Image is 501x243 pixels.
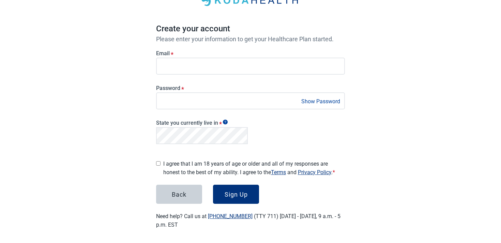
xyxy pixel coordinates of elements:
[225,191,248,198] div: Sign Up
[271,169,286,176] a: Terms
[156,35,345,43] p: Please enter your information to get your Healthcare Plan started.
[208,213,253,219] a: [PHONE_NUMBER]
[299,97,342,106] button: Show Password
[223,120,228,124] span: Show tooltip
[156,50,345,57] label: Email
[156,85,345,91] label: Password
[333,169,335,176] span: Required field
[298,169,331,176] a: Privacy Policy
[172,191,186,198] div: Back
[213,185,259,204] button: Sign Up
[156,213,340,228] label: Need help? Call us at (TTY 711) [DATE] - [DATE], 9 a.m. - 5 p.m. EST
[163,160,345,177] label: I agree that I am 18 years of age or older and all of my responses are honest to the best of my a...
[156,185,202,204] button: Back
[156,22,345,35] h1: Create your account
[156,120,248,126] label: State you currently live in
